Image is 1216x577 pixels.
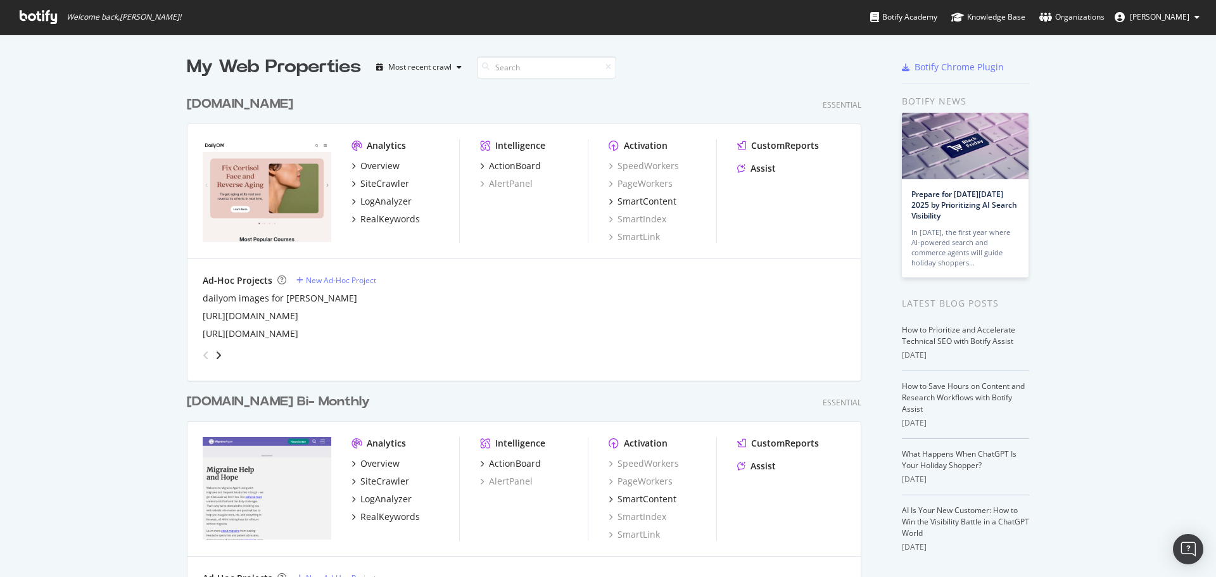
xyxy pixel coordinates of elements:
div: My Web Properties [187,54,361,80]
div: [DOMAIN_NAME] [187,95,293,113]
a: dailyom images for [PERSON_NAME] [203,292,357,305]
div: Essential [823,99,861,110]
a: AlertPanel [480,177,533,190]
div: Intelligence [495,437,545,450]
div: Intelligence [495,139,545,152]
div: LogAnalyzer [360,493,412,505]
div: Organizations [1039,11,1105,23]
div: [DOMAIN_NAME] Bi- Monthly [187,393,370,411]
div: ActionBoard [489,457,541,470]
div: angle-left [198,345,214,365]
a: RealKeywords [351,510,420,523]
a: RealKeywords [351,213,420,225]
div: Analytics [367,437,406,450]
div: Open Intercom Messenger [1173,534,1203,564]
div: SmartContent [617,493,676,505]
a: How to Prioritize and Accelerate Technical SEO with Botify Assist [902,324,1015,346]
a: AI Is Your New Customer: How to Win the Visibility Battle in a ChatGPT World [902,505,1029,538]
a: LogAnalyzer [351,195,412,208]
div: SiteCrawler [360,177,409,190]
a: Prepare for [DATE][DATE] 2025 by Prioritizing AI Search Visibility [911,189,1017,221]
a: New Ad-Hoc Project [296,275,376,286]
img: Prepare for Black Friday 2025 by Prioritizing AI Search Visibility [902,113,1029,179]
div: Latest Blog Posts [902,296,1029,310]
div: Activation [624,139,668,152]
div: [DATE] [902,350,1029,361]
a: [DOMAIN_NAME] [187,95,298,113]
div: Overview [360,160,400,172]
div: CustomReports [751,437,819,450]
button: Most recent crawl [371,57,467,77]
input: Search [477,56,616,79]
div: Botify news [902,94,1029,108]
span: Welcome back, [PERSON_NAME] ! [66,12,181,22]
a: ActionBoard [480,160,541,172]
a: [URL][DOMAIN_NAME] [203,310,298,322]
button: [PERSON_NAME] [1105,7,1210,27]
a: PageWorkers [609,475,673,488]
div: ActionBoard [489,160,541,172]
div: In [DATE], the first year where AI-powered search and commerce agents will guide holiday shoppers… [911,227,1019,268]
div: RealKeywords [360,510,420,523]
a: ActionBoard [480,457,541,470]
div: Most recent crawl [388,63,452,71]
a: SpeedWorkers [609,457,679,470]
div: RealKeywords [360,213,420,225]
span: Bill Elward [1130,11,1189,22]
div: SiteCrawler [360,475,409,488]
a: SmartContent [609,195,676,208]
div: Botify Academy [870,11,937,23]
div: Overview [360,457,400,470]
img: dailyom.com [203,139,331,242]
a: Assist [737,162,776,175]
div: [DATE] [902,417,1029,429]
a: Assist [737,460,776,472]
a: [URL][DOMAIN_NAME] [203,327,298,340]
a: SmartIndex [609,213,666,225]
div: Assist [750,162,776,175]
div: Essential [823,397,861,408]
div: New Ad-Hoc Project [306,275,376,286]
a: SiteCrawler [351,177,409,190]
div: Botify Chrome Plugin [915,61,1004,73]
a: [DOMAIN_NAME] Bi- Monthly [187,393,375,411]
div: Assist [750,460,776,472]
a: SmartContent [609,493,676,505]
div: Analytics [367,139,406,152]
a: SiteCrawler [351,475,409,488]
div: CustomReports [751,139,819,152]
a: How to Save Hours on Content and Research Workflows with Botify Assist [902,381,1025,414]
a: SmartLink [609,528,660,541]
a: PageWorkers [609,177,673,190]
a: SmartLink [609,231,660,243]
div: Ad-Hoc Projects [203,274,272,287]
a: SmartIndex [609,510,666,523]
div: SmartContent [617,195,676,208]
div: angle-right [214,349,223,362]
div: Activation [624,437,668,450]
div: SpeedWorkers [609,160,679,172]
a: Overview [351,160,400,172]
a: Overview [351,457,400,470]
a: What Happens When ChatGPT Is Your Holiday Shopper? [902,448,1016,471]
div: [DATE] [902,474,1029,485]
a: AlertPanel [480,475,533,488]
a: LogAnalyzer [351,493,412,505]
a: Botify Chrome Plugin [902,61,1004,73]
div: [DATE] [902,542,1029,553]
a: CustomReports [737,437,819,450]
img: migraineagain.com [203,437,331,540]
div: LogAnalyzer [360,195,412,208]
